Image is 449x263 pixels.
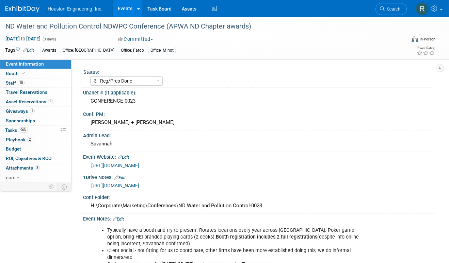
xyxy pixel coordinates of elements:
div: Event Format [372,35,435,46]
a: Giveaways1 [0,107,71,116]
button: Committed [115,36,156,43]
a: more [0,173,71,182]
div: Office: Minot [148,47,176,54]
a: Budget [0,144,71,154]
li: Client social - not fitting for us to coordinate, other firms have been more established doing th... [107,247,362,261]
a: Playbook2 [0,135,71,144]
span: 8 [35,165,40,170]
div: ND Water and Pollution Control NDWPC Conference (APWA ND Chapter awards) [3,20,399,33]
img: Rachel Smith [416,2,429,15]
div: In-Person [419,37,435,42]
a: Staff10 [0,78,71,88]
span: [DATE] [DATE] [5,36,41,42]
a: Edit [23,48,34,53]
a: Sponsorships [0,116,71,125]
span: Giveaways [6,108,35,114]
div: 1Drive Notes: [83,172,435,181]
span: Booth [6,71,27,76]
div: Event Website: [83,152,435,161]
span: Playbook [6,137,32,142]
a: [URL][DOMAIN_NAME] [91,183,139,188]
a: Edit [118,155,129,160]
a: ROI, Objectives & ROO [0,154,71,163]
span: 2 [27,137,32,142]
span: Search [385,6,400,12]
span: 96% [19,127,28,133]
div: Event Notes: [83,214,435,223]
a: Booth [0,69,71,78]
td: Toggle Event Tabs [58,182,71,191]
a: Asset Reservations4 [0,97,71,106]
span: Sponsorships [6,118,35,123]
img: Format-Inperson.png [412,36,418,42]
div: Savannah [88,139,430,149]
a: Event Information [0,59,71,69]
span: Event Information [6,61,44,67]
a: Search [375,3,407,15]
b: Booth registration includes 2 full registrations [216,234,317,240]
span: Budget [6,146,21,152]
div: [PERSON_NAME] + [PERSON_NAME] [88,117,430,128]
div: Office: Fargo [119,47,146,54]
span: Attachments [6,165,40,171]
span: ROI, Objectives & ROO [6,156,51,161]
span: 1 [30,108,35,113]
div: Status: [83,67,432,75]
span: Staff [6,80,25,86]
div: H:\Corporate\Marketing\Conferences\ND Water and Pollution Control-0023 [88,200,430,211]
span: Tasks [5,127,28,133]
span: Travel Reservations [6,89,47,95]
span: to [20,36,26,41]
span: (3 days) [42,37,56,41]
td: Personalize Event Tab Strip [46,182,58,191]
div: CONFERENCE-0023 [88,96,430,106]
div: Conf Folder: [83,192,435,201]
a: [URL][DOMAIN_NAME] [91,163,139,168]
span: 4 [48,99,53,104]
span: Asset Reservations [6,99,53,104]
a: Travel Reservations [0,88,71,97]
div: Conf. PM: [83,109,435,118]
img: ExhibitDay [5,6,39,13]
a: Edit [114,175,126,180]
a: Edit [113,217,124,222]
div: Event Rating [417,47,435,50]
a: Attachments8 [0,163,71,173]
i: Booth reservation complete [22,71,25,75]
div: Unanet # (if applicable): [83,88,435,96]
td: Tags [5,47,34,54]
a: Tasks96% [0,126,71,135]
span: more [4,175,15,180]
span: Houston Engineering, Inc. [48,6,102,12]
div: Awards [40,47,58,54]
div: Office: [GEOGRAPHIC_DATA] [61,47,116,54]
li: Typically have a booth and try to present. Rotates locations every year across [GEOGRAPHIC_DATA].... [107,227,362,247]
span: 10 [18,80,25,85]
div: Admin Lead: [83,130,435,139]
